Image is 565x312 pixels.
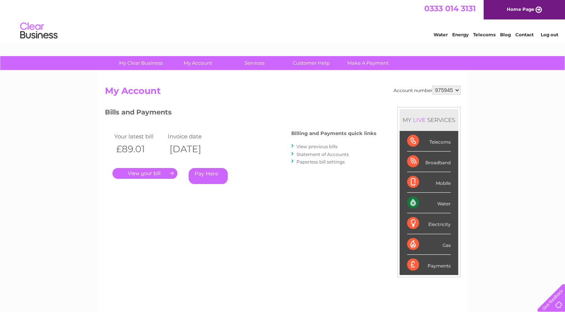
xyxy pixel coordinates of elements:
div: MY SERVICES [400,109,458,131]
th: £89.01 [112,141,166,157]
div: Water [407,193,451,213]
div: Account number [394,86,460,95]
th: [DATE] [166,141,220,157]
a: My Account [167,56,229,70]
a: Telecoms [473,32,496,37]
div: Broadband [407,152,451,172]
a: Energy [452,32,469,37]
div: Electricity [407,213,451,234]
img: logo.png [20,19,58,42]
a: Blog [500,32,511,37]
a: Contact [515,32,534,37]
h4: Billing and Payments quick links [291,131,376,136]
a: Make A Payment [337,56,399,70]
a: View previous bills [297,144,338,149]
td: Your latest bill [112,131,166,141]
a: Log out [540,32,558,37]
h2: My Account [105,86,460,100]
td: Invoice date [166,131,220,141]
a: My Clear Business [110,56,172,70]
a: Services [224,56,285,70]
a: 0333 014 3131 [424,4,476,13]
h3: Bills and Payments [105,107,376,120]
a: Water [434,32,448,37]
div: Gas [407,234,451,255]
div: Telecoms [407,131,451,152]
div: Clear Business is a trading name of Verastar Limited (registered in [GEOGRAPHIC_DATA] No. 3667643... [106,4,459,36]
a: Pay Here [189,168,228,184]
div: Mobile [407,172,451,193]
div: Payments [407,255,451,275]
a: Customer Help [280,56,342,70]
a: . [112,168,177,179]
div: LIVE [412,116,427,123]
a: Statement of Accounts [297,152,349,157]
a: Paperless bill settings [297,159,345,165]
